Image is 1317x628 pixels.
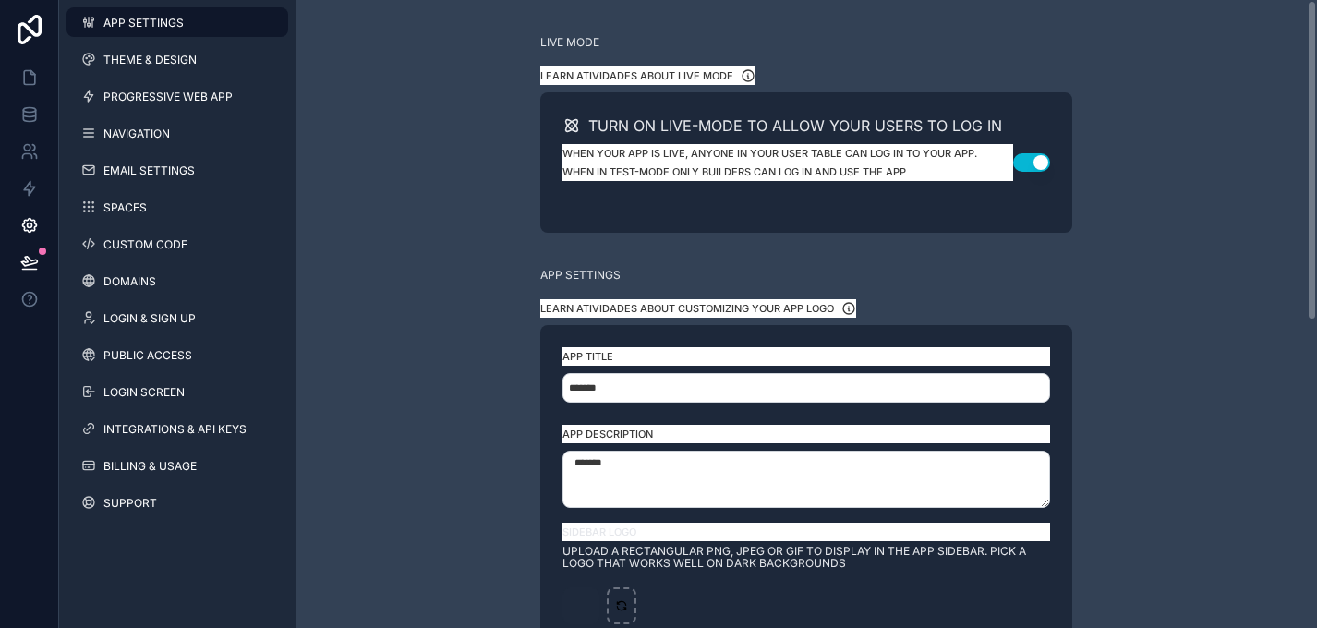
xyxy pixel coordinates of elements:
span: Learn ATIVIDADES about customizing your app logo [540,299,834,318]
span: Spaces [103,201,147,213]
span: Public access [103,349,192,361]
a: Public access [66,340,288,369]
a: Support [66,488,288,517]
a: Custom Code [66,229,288,259]
span: Integrations & API Keys [103,423,247,435]
span: App settings [103,17,184,29]
h2: Turn on live-mode to allow your users to log in [588,115,1002,137]
span: Domains [103,275,156,287]
span: Login & Sign Up [103,312,196,324]
div: App settings [540,262,621,288]
a: Theme & design [66,44,288,74]
span: App description [562,428,653,441]
a: Navigation [66,118,288,148]
p: When your app is live, anyone in your User table can log in to your app. When in test-mode only b... [562,144,1013,181]
a: Integrations & API Keys [66,414,288,443]
span: Progressive Web App [103,91,233,103]
a: Login screen [66,377,288,406]
a: Billing & Usage [66,451,288,480]
a: Learn ATIVIDADES about live mode [540,66,755,85]
a: Learn ATIVIDADES about customizing your app logo [540,299,856,318]
span: Support [103,497,157,509]
span: Theme & design [103,54,197,66]
span: Email settings [103,164,195,176]
span: Login screen [103,386,185,398]
span: Learn ATIVIDADES about live mode [540,66,733,85]
a: Domains [66,266,288,296]
a: Email settings [66,155,288,185]
span: Sidebar logo [562,525,636,538]
a: Progressive Web App [66,81,288,111]
span: Custom Code [103,238,187,250]
div: Live mode [540,30,599,55]
a: Spaces [66,192,288,222]
a: Login & Sign Up [66,303,288,332]
span: Navigation [103,127,170,139]
span: Billing & Usage [103,460,197,472]
span: Upload a rectangular PNG, JPEG or GIF to display in the app sidebar. Pick a logo that works well ... [562,545,1050,569]
a: App settings [66,7,288,37]
span: App title [562,350,613,363]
